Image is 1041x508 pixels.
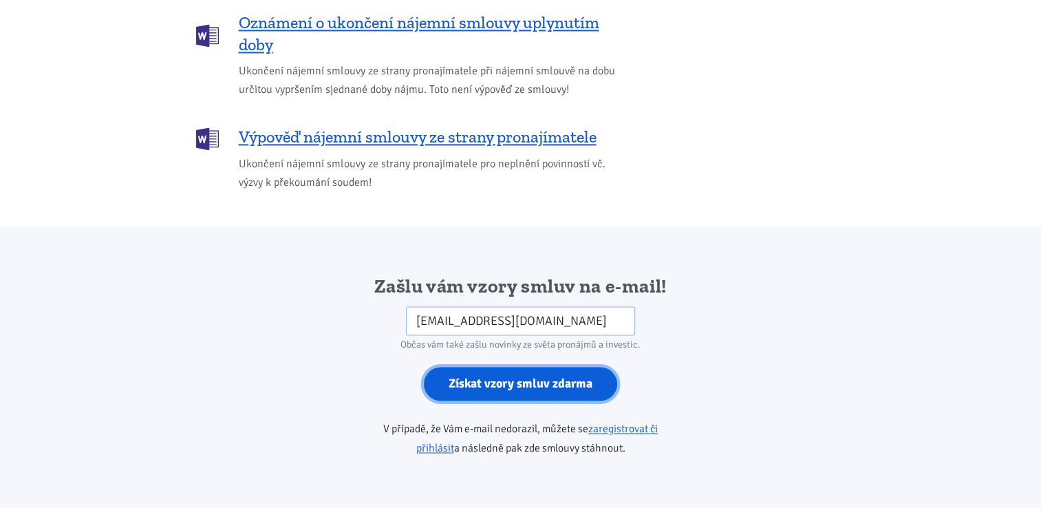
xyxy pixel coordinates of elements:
a: Oznámení o ukončení nájemní smlouvy uplynutím doby [196,12,623,56]
span: Ukončení nájemní smlouvy ze strany pronajímatele pro neplnění povinností vč. výzvy k překoumání s... [239,155,623,192]
img: DOCX (Word) [196,24,219,47]
input: Získat vzory smluv zdarma [424,367,617,401]
span: Ukončení nájemní smlouvy ze strany pronajímatele při nájemní smlouvě na dobu určitou vypršením sj... [239,62,623,99]
span: Oznámení o ukončení nájemní smlouvy uplynutím doby [239,12,623,56]
span: Výpověď nájemní smlouvy ze strany pronajímatele [239,126,597,148]
p: V případě, že Vám e-mail nedorazil, můžete se a následně pak zde smlouvy stáhnout. [344,419,697,458]
input: Zadejte váš e-mail [406,306,635,336]
a: Výpověď nájemní smlouvy ze strany pronajímatele [196,126,623,149]
img: DOCX (Word) [196,127,219,150]
h2: Zašlu vám vzory smluv na e-mail! [344,274,697,299]
div: Občas vám také zašlu novinky ze světa pronájmů a investic. [344,335,697,354]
